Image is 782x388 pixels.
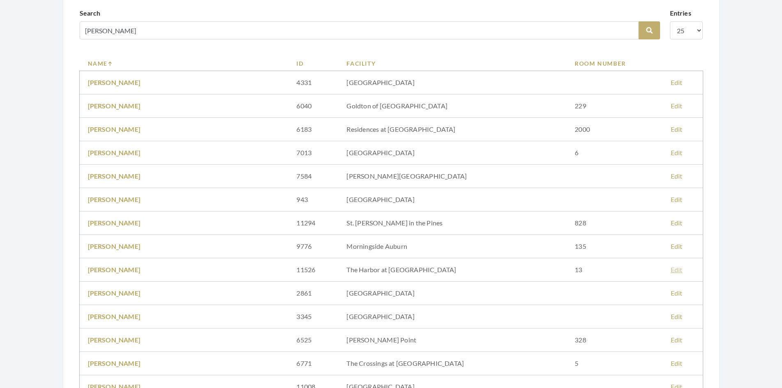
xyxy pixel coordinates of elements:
[288,118,338,141] td: 6183
[566,141,663,165] td: 6
[288,258,338,282] td: 11526
[88,78,141,86] a: [PERSON_NAME]
[566,328,663,352] td: 328
[566,211,663,235] td: 828
[671,266,683,273] a: Edit
[670,8,691,18] label: Entries
[566,94,663,118] td: 229
[288,211,338,235] td: 11294
[671,78,683,86] a: Edit
[671,172,683,180] a: Edit
[338,188,566,211] td: [GEOGRAPHIC_DATA]
[566,235,663,258] td: 135
[296,59,330,68] a: ID
[338,165,566,188] td: [PERSON_NAME][GEOGRAPHIC_DATA]
[338,141,566,165] td: [GEOGRAPHIC_DATA]
[288,235,338,258] td: 9776
[88,242,141,250] a: [PERSON_NAME]
[338,94,566,118] td: Goldton of [GEOGRAPHIC_DATA]
[338,71,566,94] td: [GEOGRAPHIC_DATA]
[88,125,141,133] a: [PERSON_NAME]
[338,235,566,258] td: Morningside Auburn
[288,141,338,165] td: 7013
[338,328,566,352] td: [PERSON_NAME] Point
[80,21,639,39] input: Search by name, facility or room number
[338,118,566,141] td: Residences at [GEOGRAPHIC_DATA]
[88,219,141,227] a: [PERSON_NAME]
[88,312,141,320] a: [PERSON_NAME]
[671,102,683,110] a: Edit
[671,219,683,227] a: Edit
[338,305,566,328] td: [GEOGRAPHIC_DATA]
[288,352,338,375] td: 6771
[88,172,141,180] a: [PERSON_NAME]
[671,195,683,203] a: Edit
[88,102,141,110] a: [PERSON_NAME]
[288,282,338,305] td: 2861
[338,352,566,375] td: The Crossings at [GEOGRAPHIC_DATA]
[338,211,566,235] td: St. [PERSON_NAME] in the Pines
[346,59,558,68] a: Facility
[338,258,566,282] td: The Harbor at [GEOGRAPHIC_DATA]
[671,149,683,156] a: Edit
[80,8,101,18] label: Search
[566,352,663,375] td: 5
[671,242,683,250] a: Edit
[88,59,280,68] a: Name
[88,359,141,367] a: [PERSON_NAME]
[288,188,338,211] td: 943
[88,289,141,297] a: [PERSON_NAME]
[88,336,141,344] a: [PERSON_NAME]
[566,118,663,141] td: 2000
[566,258,663,282] td: 13
[288,165,338,188] td: 7584
[88,149,141,156] a: [PERSON_NAME]
[88,266,141,273] a: [PERSON_NAME]
[288,328,338,352] td: 6525
[288,71,338,94] td: 4331
[671,289,683,297] a: Edit
[88,195,141,203] a: [PERSON_NAME]
[575,59,654,68] a: Room Number
[338,282,566,305] td: [GEOGRAPHIC_DATA]
[671,336,683,344] a: Edit
[288,94,338,118] td: 6040
[671,312,683,320] a: Edit
[288,305,338,328] td: 3345
[671,125,683,133] a: Edit
[671,359,683,367] a: Edit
